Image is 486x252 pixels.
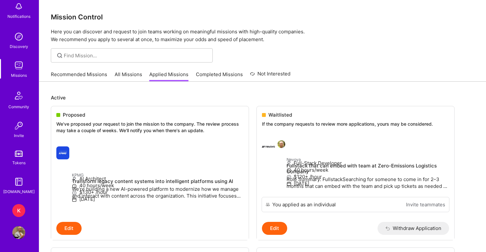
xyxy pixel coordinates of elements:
[51,13,474,21] h3: Mission Control
[72,182,243,189] p: 40 hours/week
[10,43,28,50] div: Discovery
[11,226,27,239] a: User Avatar
[262,222,287,235] button: Edit
[277,140,285,148] img: Ron Almog
[51,141,249,222] a: KPMG company logoKPMGTransform legacy content systems into intelligent platforms using AIWe're bu...
[63,111,85,118] span: Proposed
[72,190,77,195] i: icon MoneyGray
[287,160,449,166] p: Full-Stack Developer
[72,189,243,196] p: $130+ /hour
[287,180,449,187] p: [DATE]
[14,132,24,139] div: Invite
[56,121,243,133] p: We've proposed your request to join the mission to the company. The review process may take a cou...
[262,140,275,153] img: Nevoya company logo
[56,222,82,235] button: Edit
[12,204,25,217] div: K
[287,166,449,173] p: 40 hours/week
[12,226,25,239] img: User Avatar
[196,71,243,82] a: Completed Missions
[11,72,27,79] div: Missions
[56,146,69,159] img: KPMG company logo
[51,71,107,82] a: Recommended Missions
[149,71,188,82] a: Applied Missions
[257,135,454,197] a: Nevoya company logoRon AlmogNevoyaFullstack that can embed with team at Zero-Emissions Logistics ...
[115,71,142,82] a: All Missions
[12,175,25,188] img: guide book
[72,177,77,182] i: icon Applicant
[3,188,35,195] div: [DOMAIN_NAME]
[11,204,27,217] a: K
[11,88,27,103] img: Community
[12,119,25,132] img: Invite
[64,52,208,59] input: Find Mission...
[12,159,26,166] div: Tokens
[287,175,291,179] i: icon MoneyGray
[272,201,336,208] div: You applied as an individual
[8,103,29,110] div: Community
[72,184,77,189] i: icon Clock
[406,201,445,208] a: Invite teammates
[268,111,292,118] span: Waitlisted
[7,13,30,20] div: Notifications
[72,196,243,202] p: [DATE]
[287,161,291,166] i: icon Applicant
[51,28,474,43] p: Here you can discover and request to join teams working on meaningful missions with high-quality ...
[72,197,77,202] i: icon Calendar
[56,52,63,59] i: icon SearchGrey
[287,181,291,186] i: icon Calendar
[287,168,291,173] i: icon Clock
[72,175,243,182] p: AI Architect
[15,151,23,157] img: tokens
[262,121,449,127] p: If the company requests to review more applications, yours may be considered.
[378,222,449,235] button: Withdraw Application
[250,70,290,82] a: Not Interested
[12,30,25,43] img: discovery
[287,173,449,180] p: $120+ /hour
[51,94,474,101] p: Active
[12,59,25,72] img: teamwork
